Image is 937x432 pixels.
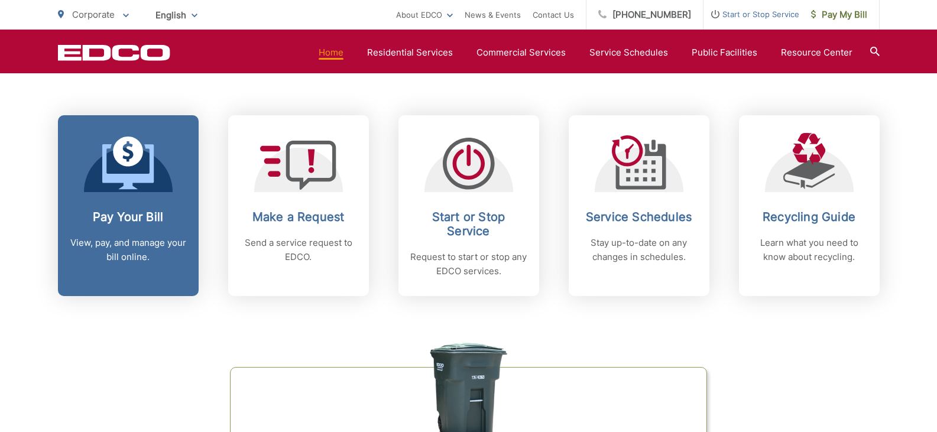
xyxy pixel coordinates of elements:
h2: Recycling Guide [751,210,868,224]
h2: Pay Your Bill [70,210,187,224]
a: EDCD logo. Return to the homepage. [58,44,170,61]
a: Home [319,46,343,60]
p: Request to start or stop any EDCO services. [410,250,527,278]
a: About EDCO [396,8,453,22]
a: Contact Us [533,8,574,22]
a: News & Events [465,8,521,22]
h2: Make a Request [240,210,357,224]
a: Service Schedules [589,46,668,60]
p: View, pay, and manage your bill online. [70,236,187,264]
span: English [147,5,206,25]
a: Resource Center [781,46,852,60]
span: Pay My Bill [811,8,867,22]
a: Pay Your Bill View, pay, and manage your bill online. [58,115,199,296]
h2: Service Schedules [581,210,698,224]
p: Learn what you need to know about recycling. [751,236,868,264]
a: Residential Services [367,46,453,60]
p: Send a service request to EDCO. [240,236,357,264]
p: Stay up-to-date on any changes in schedules. [581,236,698,264]
span: Corporate [72,9,115,20]
a: Recycling Guide Learn what you need to know about recycling. [739,115,880,296]
a: Service Schedules Stay up-to-date on any changes in schedules. [569,115,709,296]
a: Make a Request Send a service request to EDCO. [228,115,369,296]
a: Public Facilities [692,46,757,60]
h2: Start or Stop Service [410,210,527,238]
a: Commercial Services [476,46,566,60]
